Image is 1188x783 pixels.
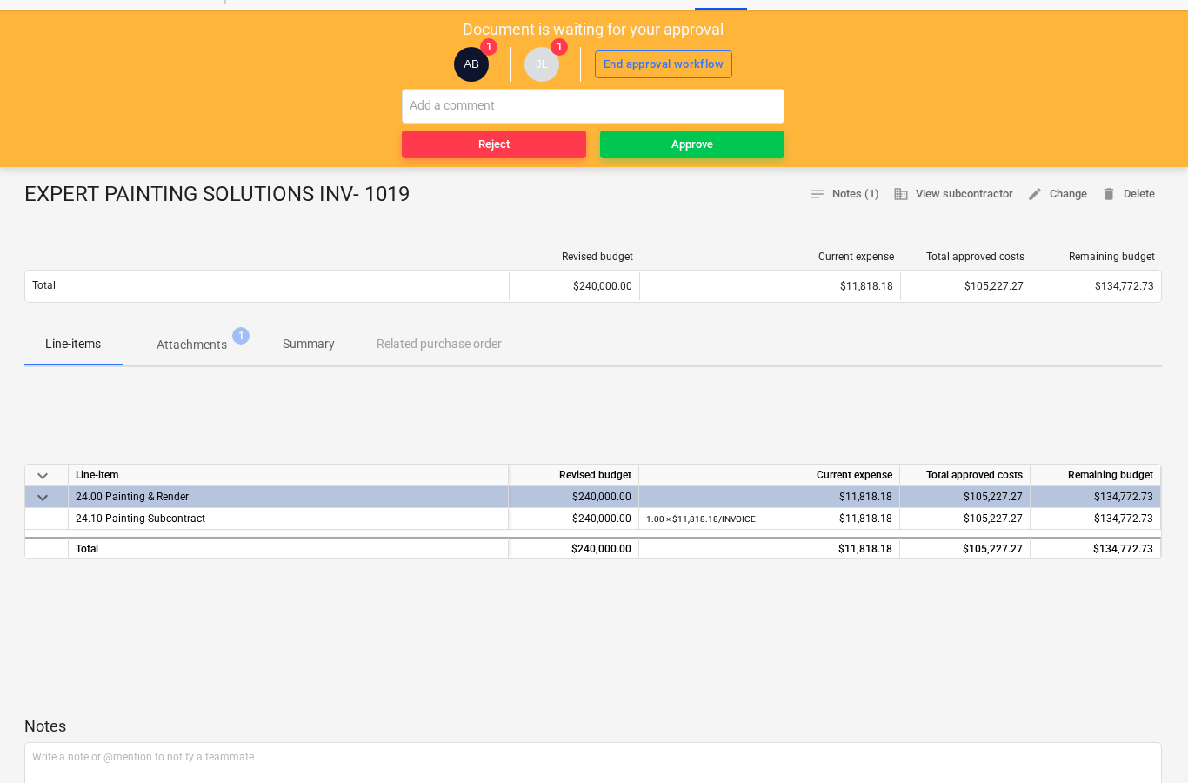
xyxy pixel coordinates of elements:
[478,135,510,155] div: Reject
[1031,537,1161,559] div: $134,772.73
[1095,280,1154,292] span: $134,772.73
[647,251,894,263] div: Current expense
[157,336,227,354] p: Attachments
[45,335,101,353] p: Line-items
[32,465,53,486] span: keyboard_arrow_down
[1094,181,1162,208] button: Delete
[24,181,424,209] div: EXPERT PAINTING SOLUTIONS INV- 1019
[76,486,501,507] div: 24.00 Painting & Render
[964,512,1023,525] span: $105,227.27
[595,50,732,78] button: End approval workflow
[671,135,713,155] div: Approve
[803,181,886,208] button: Notes (1)
[524,47,559,82] div: Joseph Licastro
[646,508,892,530] div: $11,818.18
[551,38,568,56] span: 1
[1020,181,1094,208] button: Change
[886,181,1020,208] button: View subcontractor
[900,465,1031,486] div: Total approved costs
[232,327,250,345] span: 1
[1094,512,1153,525] span: $134,772.73
[646,539,892,560] div: $11,818.18
[32,487,53,508] span: keyboard_arrow_down
[893,184,1013,204] span: View subcontractor
[32,278,56,293] p: Total
[1101,184,1155,204] span: Delete
[480,38,497,56] span: 1
[810,186,825,202] span: notes
[1031,465,1161,486] div: Remaining budget
[810,184,879,204] span: Notes (1)
[69,537,509,559] div: Total
[1027,184,1087,204] span: Change
[464,57,479,70] span: AB
[454,47,489,82] div: Alberto Berdera
[517,251,633,263] div: Revised budget
[509,508,639,530] div: $240,000.00
[402,89,784,124] input: Add a comment
[463,19,724,40] p: Document is waiting for your approval
[908,251,1024,263] div: Total approved costs
[893,186,909,202] span: business
[1038,251,1155,263] div: Remaining budget
[509,272,639,300] div: $240,000.00
[24,716,1162,737] p: Notes
[1101,699,1188,783] iframe: Chat Widget
[509,465,639,486] div: Revised budget
[1101,186,1117,202] span: delete
[900,537,1031,559] div: $105,227.27
[900,486,1031,508] div: $105,227.27
[647,280,893,292] div: $11,818.18
[509,486,639,508] div: $240,000.00
[283,335,335,353] p: Summary
[1027,186,1043,202] span: edit
[509,537,639,559] div: $240,000.00
[402,130,586,158] button: Reject
[76,512,205,525] span: 24.10 Painting Subcontract
[69,465,509,486] div: Line-item
[646,486,892,508] div: $11,818.18
[900,272,1031,300] div: $105,227.27
[604,55,724,75] div: End approval workflow
[536,57,548,70] span: JL
[1031,486,1161,508] div: $134,772.73
[600,130,784,158] button: Approve
[646,514,756,524] small: 1.00 × $11,818.18 / INVOICE
[639,465,900,486] div: Current expense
